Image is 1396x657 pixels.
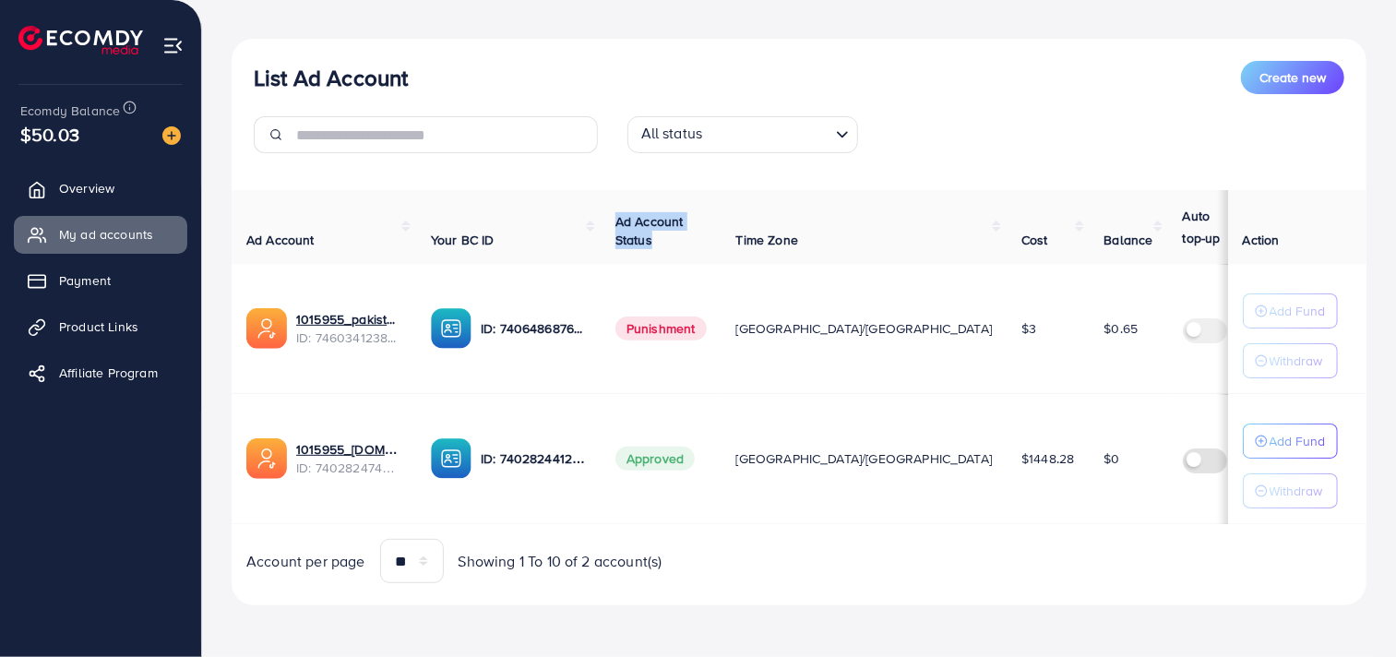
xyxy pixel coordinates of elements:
input: Search for option [708,120,828,149]
span: Action [1243,231,1280,249]
img: menu [162,35,184,56]
span: Your BC ID [431,231,495,249]
h3: List Ad Account [254,65,408,91]
img: ic-ba-acc.ded83a64.svg [431,308,471,349]
span: Affiliate Program [59,364,158,382]
img: logo [18,26,143,54]
span: Balance [1104,231,1153,249]
div: <span class='underline'>1015955_pakistan_1736996056634</span></br>7460341238940745744 [296,310,401,348]
span: Ecomdy Balance [20,102,120,120]
span: Ad Account [246,231,315,249]
p: Auto top-up [1183,205,1236,249]
span: All status [638,119,707,149]
span: $50.03 [20,121,79,148]
span: Product Links [59,317,138,336]
span: $1448.28 [1021,449,1074,468]
p: Add Fund [1270,300,1326,322]
a: Overview [14,170,187,207]
span: [GEOGRAPHIC_DATA]/[GEOGRAPHIC_DATA] [736,449,993,468]
p: ID: 7406486876917432336 [481,317,586,340]
span: $0.65 [1104,319,1139,338]
a: Affiliate Program [14,354,187,391]
span: $0 [1104,449,1120,468]
span: Time Zone [736,231,798,249]
span: Showing 1 To 10 of 2 account(s) [459,551,662,572]
span: $3 [1021,319,1036,338]
a: Payment [14,262,187,299]
img: ic-ba-acc.ded83a64.svg [431,438,471,479]
span: Account per page [246,551,365,572]
button: Add Fund [1243,424,1338,459]
a: My ad accounts [14,216,187,253]
p: Withdraw [1270,480,1323,502]
span: Approved [615,447,695,471]
button: Withdraw [1243,473,1338,508]
img: ic-ads-acc.e4c84228.svg [246,308,287,349]
span: Punishment [615,317,707,340]
span: Create new [1259,68,1326,87]
button: Create new [1241,61,1344,94]
span: Payment [59,271,111,290]
span: ID: 7402824746595057681 [296,459,401,477]
a: 1015955_[DOMAIN_NAME]_1723604466394 [296,440,401,459]
img: ic-ads-acc.e4c84228.svg [246,438,287,479]
span: Overview [59,179,114,197]
span: Cost [1021,231,1048,249]
div: <span class='underline'>1015955_SMILE.PK_1723604466394</span></br>7402824746595057681 [296,440,401,478]
p: Add Fund [1270,430,1326,452]
img: image [162,126,181,145]
span: ID: 7460341238940745744 [296,328,401,347]
span: Ad Account Status [615,212,684,249]
button: Add Fund [1243,293,1338,328]
a: 1015955_pakistan_1736996056634 [296,310,401,328]
button: Withdraw [1243,343,1338,378]
p: Withdraw [1270,350,1323,372]
iframe: Chat [1318,574,1382,643]
span: My ad accounts [59,225,153,244]
div: Search for option [627,116,858,153]
a: Product Links [14,308,187,345]
p: ID: 7402824412224864257 [481,448,586,470]
span: [GEOGRAPHIC_DATA]/[GEOGRAPHIC_DATA] [736,319,993,338]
